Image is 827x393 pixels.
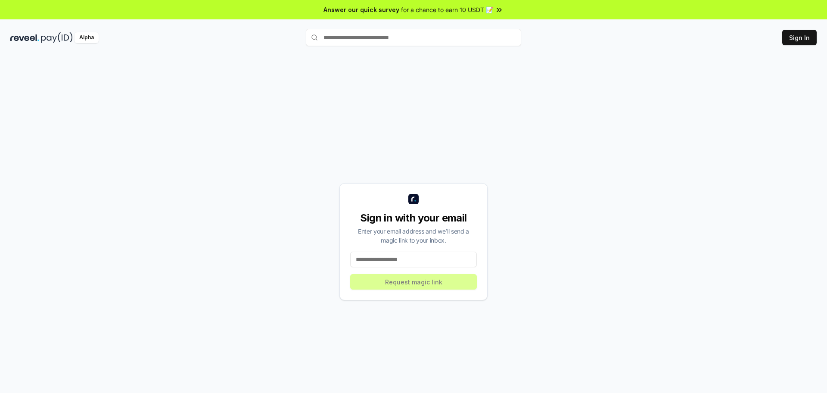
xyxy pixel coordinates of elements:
span: for a chance to earn 10 USDT 📝 [401,5,493,14]
img: pay_id [41,32,73,43]
span: Answer our quick survey [323,5,399,14]
img: reveel_dark [10,32,39,43]
div: Enter your email address and we’ll send a magic link to your inbox. [350,227,477,245]
div: Alpha [75,32,99,43]
img: logo_small [408,194,419,204]
div: Sign in with your email [350,211,477,225]
button: Sign In [782,30,817,45]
